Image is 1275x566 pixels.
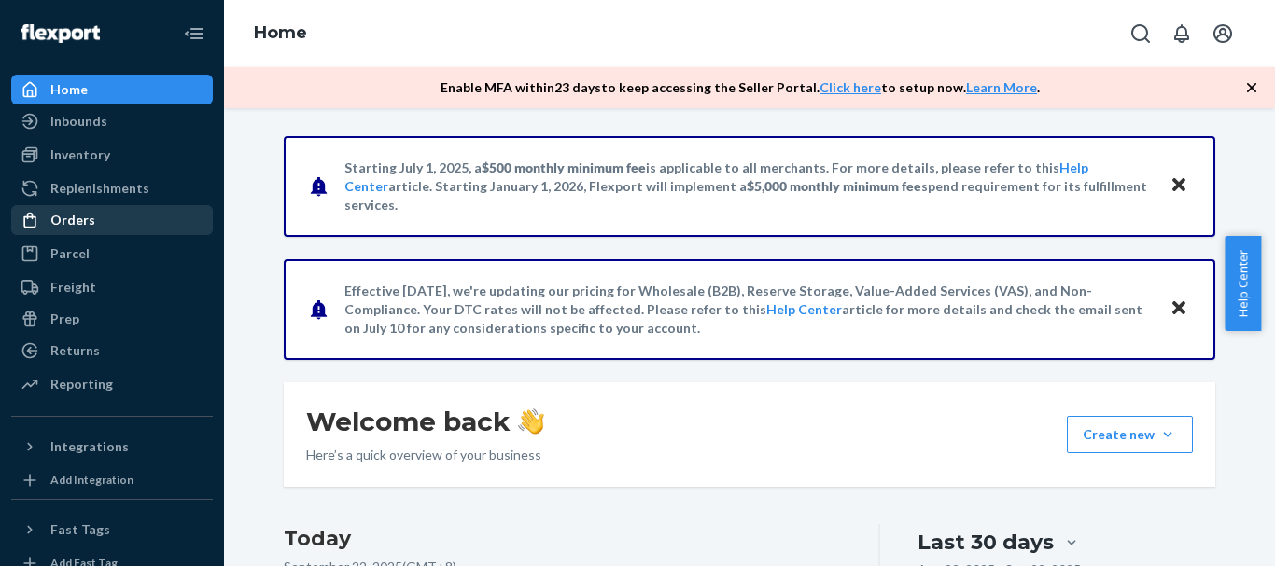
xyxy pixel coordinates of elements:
img: Flexport logo [21,24,100,43]
button: Create new [1067,416,1193,453]
button: Open account menu [1204,15,1241,52]
a: Home [11,75,213,104]
a: Home [254,22,307,43]
a: Orders [11,205,213,235]
p: Effective [DATE], we're updating our pricing for Wholesale (B2B), Reserve Storage, Value-Added Se... [344,282,1152,338]
a: Help Center [766,301,842,317]
a: Parcel [11,239,213,269]
div: Returns [50,341,100,360]
a: Click here [820,79,881,95]
a: Reporting [11,369,213,399]
p: Starting July 1, 2025, a is applicable to all merchants. For more details, please refer to this a... [344,159,1152,214]
div: Inventory [50,145,110,164]
h3: Today [284,524,841,554]
ol: breadcrumbs [239,7,322,61]
a: Returns [11,336,213,366]
a: Inbounds [11,106,213,136]
a: Inventory [11,140,213,170]
button: Open notifications [1163,15,1200,52]
div: Freight [50,278,96,297]
div: Fast Tags [50,520,110,539]
div: Orders [50,211,95,229]
button: Fast Tags [11,515,213,545]
div: Replenishments [50,179,149,198]
div: Prep [50,310,79,328]
div: Inbounds [50,112,107,131]
a: Learn More [966,79,1037,95]
button: Close Navigation [175,15,213,52]
div: Last 30 days [918,528,1054,557]
div: Home [50,80,88,99]
div: Reporting [50,375,113,393]
a: Replenishments [11,173,213,203]
p: Here’s a quick overview of your business [306,446,544,464]
p: Enable MFA within 23 days to keep accessing the Seller Portal. to setup now. . [441,78,1040,97]
button: Integrations [11,432,213,462]
a: Freight [11,272,213,302]
span: $5,000 monthly minimum fee [747,178,921,194]
a: Add Integration [11,469,213,491]
div: Parcel [50,244,90,263]
button: Close [1167,296,1191,323]
img: hand-wave emoji [518,408,544,435]
a: Prep [11,304,213,334]
button: Open Search Box [1122,15,1159,52]
h1: Welcome back [306,405,544,438]
button: Close [1167,173,1191,200]
div: Add Integration [50,472,133,488]
div: Integrations [50,437,129,456]
button: Help Center [1225,236,1261,331]
span: $500 monthly minimum fee [482,159,646,175]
